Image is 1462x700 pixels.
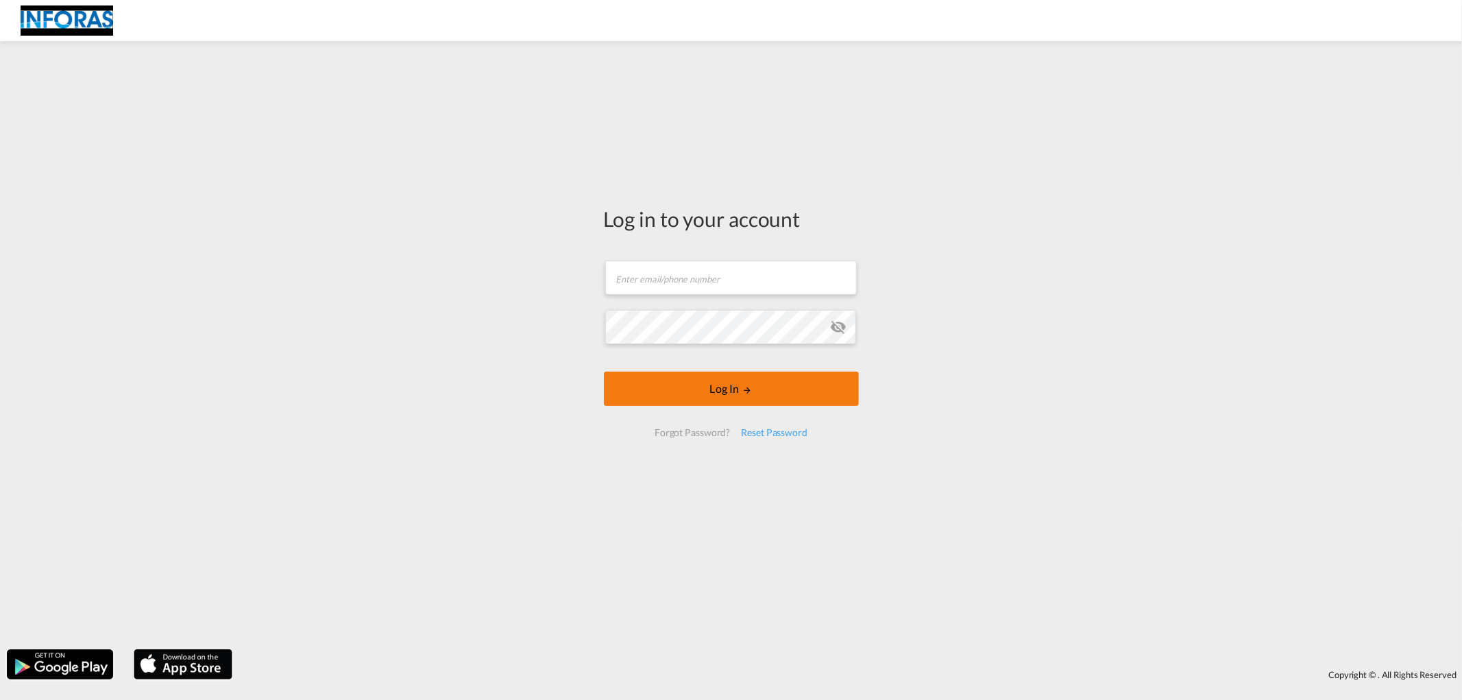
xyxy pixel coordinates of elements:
[5,648,114,681] img: google.png
[735,420,813,445] div: Reset Password
[605,261,857,295] input: Enter email/phone number
[604,204,859,233] div: Log in to your account
[239,663,1462,686] div: Copyright © . All Rights Reserved
[830,319,846,335] md-icon: icon-eye-off
[649,420,735,445] div: Forgot Password?
[132,648,234,681] img: apple.png
[21,5,113,36] img: eff75c7098ee11eeb65dd1c63e392380.jpg
[604,372,859,406] button: LOGIN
